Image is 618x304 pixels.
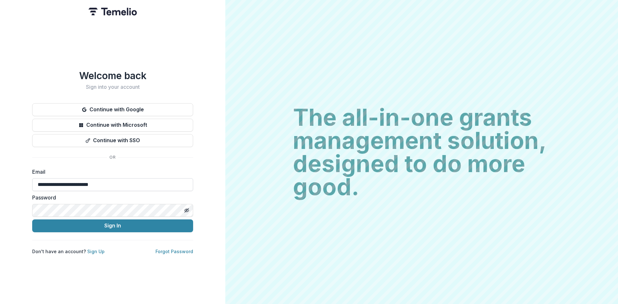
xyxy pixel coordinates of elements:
p: Don't have an account? [32,248,105,255]
button: Continue with SSO [32,134,193,147]
button: Continue with Microsoft [32,119,193,132]
h1: Welcome back [32,70,193,81]
button: Continue with Google [32,103,193,116]
button: Sign In [32,219,193,232]
h2: Sign into your account [32,84,193,90]
a: Sign Up [87,249,105,254]
button: Toggle password visibility [182,205,192,216]
img: Temelio [89,8,137,15]
a: Forgot Password [155,249,193,254]
label: Email [32,168,189,176]
label: Password [32,194,189,201]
